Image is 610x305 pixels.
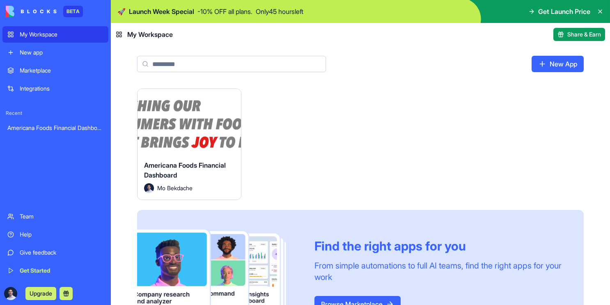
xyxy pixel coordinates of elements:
[117,7,126,16] span: 🚀
[7,124,103,132] div: Americana Foods Financial Dashboard
[314,260,564,283] div: From simple automations to full AI teams, find the right apps for your work
[20,230,103,239] div: Help
[63,6,83,17] div: BETA
[6,6,57,17] img: logo
[567,30,601,39] span: Share & Earn
[25,287,56,300] button: Upgrade
[2,226,108,243] a: Help
[2,80,108,97] a: Integrations
[20,48,103,57] div: New app
[2,244,108,261] a: Give feedback
[137,89,241,200] a: Americana Foods Financial DashboardAvatarMo Bekdache
[20,266,103,275] div: Get Started
[2,26,108,43] a: My Workspace
[6,6,83,17] a: BETA
[553,28,605,41] button: Share & Earn
[127,30,173,39] span: My Workspace
[197,7,252,16] p: - 10 % OFF all plans.
[20,66,103,75] div: Marketplace
[2,44,108,61] a: New app
[2,110,108,116] span: Recent
[538,7,590,16] span: Get Launch Price
[2,62,108,79] a: Marketplace
[144,183,154,193] img: Avatar
[2,208,108,225] a: Team
[157,184,193,192] span: Mo Bekdache
[20,212,103,221] div: Team
[4,287,17,300] img: ACg8ocJhg5-dqjG9-d40OG5CHrKgQz-Bn-otIbBoXEwi186XINLBJiMx=s96-c
[256,7,303,16] p: Only 45 hours left
[144,161,226,179] span: Americana Foods Financial Dashboard
[20,84,103,93] div: Integrations
[532,56,584,72] a: New App
[2,120,108,136] a: Americana Foods Financial Dashboard
[20,248,103,257] div: Give feedback
[25,289,56,297] a: Upgrade
[2,262,108,279] a: Get Started
[314,239,564,253] div: Find the right apps for you
[129,7,194,16] span: Launch Week Special
[20,30,103,39] div: My Workspace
